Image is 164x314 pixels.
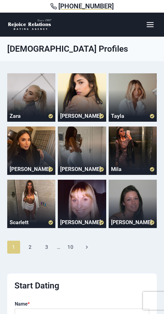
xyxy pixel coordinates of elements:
button: Open menu [143,19,157,30]
span: 1 [7,241,20,253]
span: [PHONE_NUMBER] [58,2,114,10]
h2: Start Dating [14,281,150,291]
nav: Page navigation [7,241,157,253]
span: … [57,241,60,253]
a: 10 [64,241,77,253]
a: 3 [40,241,53,253]
img: Rejoice Relations [7,19,52,31]
a: 2 [24,241,37,253]
a: [PHONE_NUMBER] [7,2,157,10]
label: Name [15,301,149,307]
h1: [DEMOGRAPHIC_DATA] Profiles [7,44,157,54]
